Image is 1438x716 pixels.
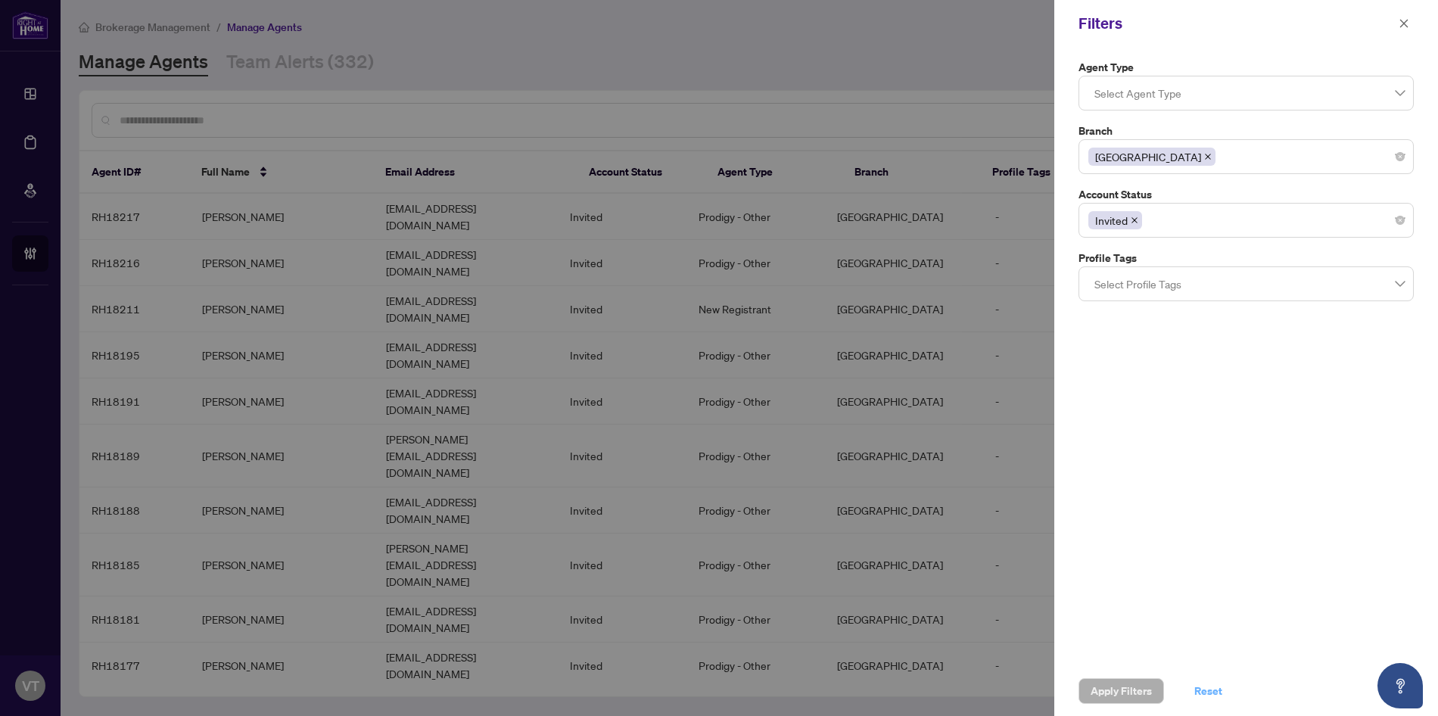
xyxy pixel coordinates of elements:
[1182,678,1234,704] button: Reset
[1078,186,1414,203] label: Account Status
[1396,216,1405,225] span: close-circle
[1377,663,1423,708] button: Open asap
[1396,152,1405,161] span: close-circle
[1078,59,1414,76] label: Agent Type
[1095,148,1201,165] span: [GEOGRAPHIC_DATA]
[1078,123,1414,139] label: Branch
[1078,250,1414,266] label: Profile Tags
[1399,18,1409,29] span: close
[1204,153,1212,160] span: close
[1194,679,1222,703] span: Reset
[1095,212,1128,229] span: Invited
[1088,148,1215,166] span: Mississauga
[1131,216,1138,224] span: close
[1078,12,1394,35] div: Filters
[1088,211,1142,229] span: Invited
[1078,678,1164,704] button: Apply Filters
